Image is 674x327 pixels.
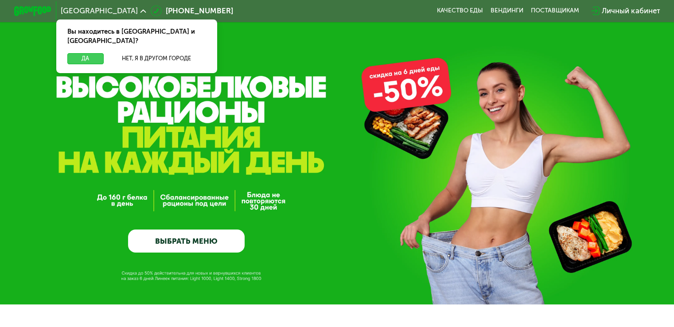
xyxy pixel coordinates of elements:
div: поставщикам [531,7,579,15]
div: Вы находитесь в [GEOGRAPHIC_DATA] и [GEOGRAPHIC_DATA]? [56,19,217,53]
a: ВЫБРАТЬ МЕНЮ [128,230,245,253]
a: [PHONE_NUMBER] [151,5,233,16]
span: [GEOGRAPHIC_DATA] [61,7,138,15]
button: Нет, я в другом городе [107,53,206,64]
a: Качество еды [437,7,483,15]
div: Личный кабинет [602,5,660,16]
a: Вендинги [491,7,523,15]
button: Да [67,53,103,64]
